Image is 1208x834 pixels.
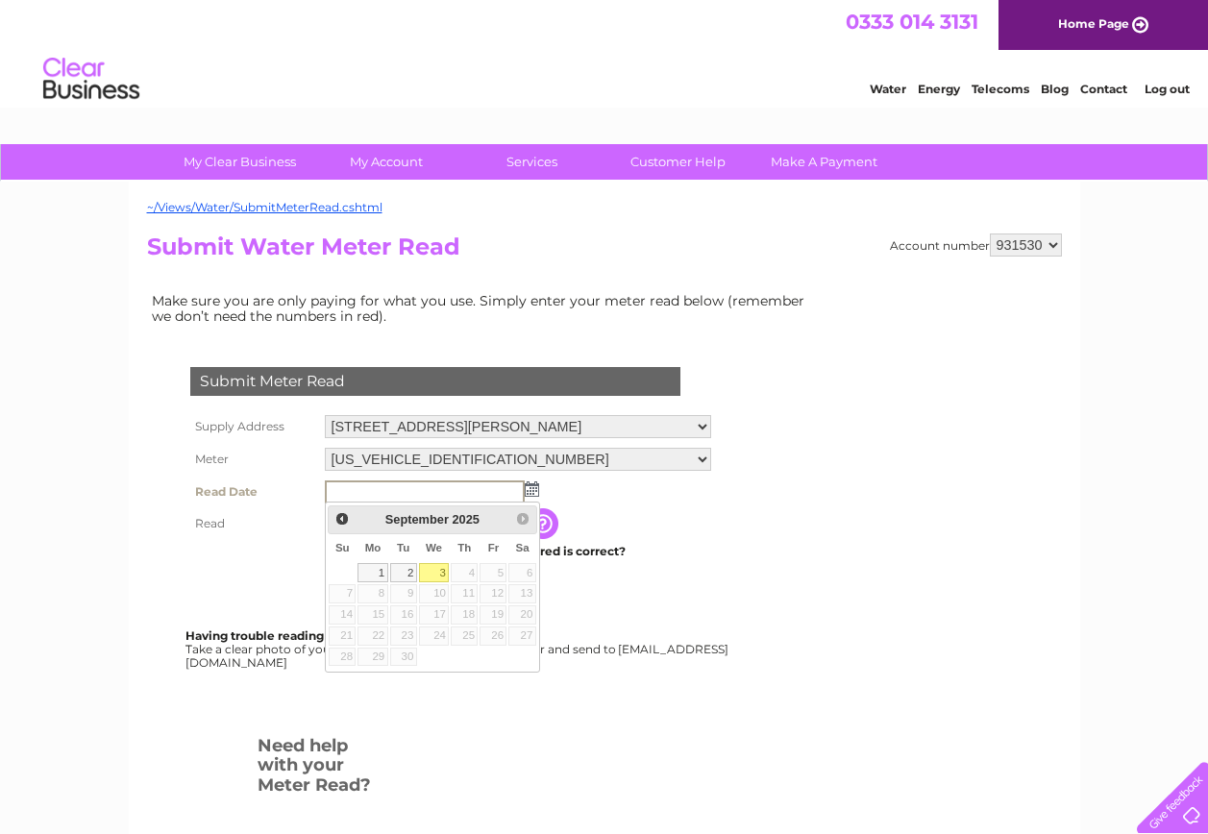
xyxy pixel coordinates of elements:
[452,512,479,527] span: 2025
[185,508,320,539] th: Read
[1041,82,1069,96] a: Blog
[390,563,417,582] a: 2
[1145,82,1190,96] a: Log out
[42,50,140,109] img: logo.png
[870,82,906,96] a: Water
[258,732,376,805] h3: Need help with your Meter Read?
[846,10,978,34] a: 0333 014 3131
[1080,82,1127,96] a: Contact
[185,628,401,643] b: Having trouble reading your meter?
[147,288,820,329] td: Make sure you are only paying for what you use. Simply enter your meter read below (remember we d...
[918,82,960,96] a: Energy
[334,511,350,527] span: Prev
[453,144,611,180] a: Services
[185,410,320,443] th: Supply Address
[488,542,500,553] span: Friday
[397,542,409,553] span: Tuesday
[745,144,903,180] a: Make A Payment
[599,144,757,180] a: Customer Help
[385,512,449,527] span: September
[525,481,539,497] img: ...
[457,542,471,553] span: Thursday
[185,629,731,669] div: Take a clear photo of your readings, tell us which supply it's for and send to [EMAIL_ADDRESS][DO...
[357,563,387,582] a: 1
[419,563,450,582] a: 3
[972,82,1029,96] a: Telecoms
[528,508,562,539] input: Information
[147,200,382,214] a: ~/Views/Water/SubmitMeterRead.cshtml
[426,542,442,553] span: Wednesday
[190,367,680,396] div: Submit Meter Read
[365,542,382,553] span: Monday
[516,542,530,553] span: Saturday
[151,11,1059,93] div: Clear Business is a trading name of Verastar Limited (registered in [GEOGRAPHIC_DATA] No. 3667643...
[185,476,320,508] th: Read Date
[147,233,1062,270] h2: Submit Water Meter Read
[890,233,1062,257] div: Account number
[185,443,320,476] th: Meter
[160,144,319,180] a: My Clear Business
[331,508,353,530] a: Prev
[307,144,465,180] a: My Account
[320,539,716,564] td: Are you sure the read you have entered is correct?
[335,542,350,553] span: Sunday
